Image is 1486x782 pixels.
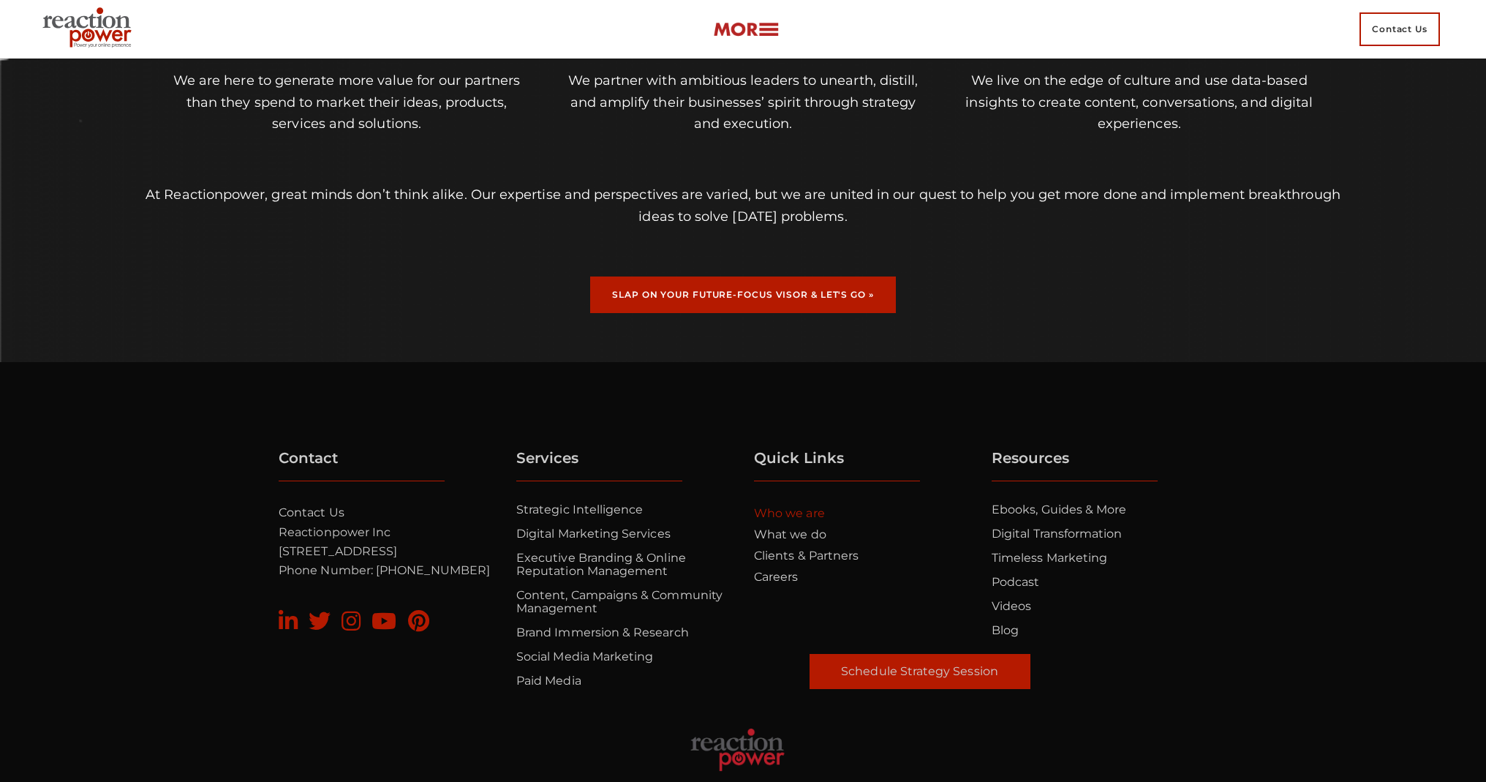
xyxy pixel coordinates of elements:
a: Social Media Marketing [516,650,653,663]
h5: Services [516,450,682,481]
a: Paid Media [516,674,581,688]
p: Reactionpower Inc [STREET_ADDRESS] Phone Number: [PHONE_NUMBER] [279,503,499,581]
a: Content, Campaigns & Community Management [516,588,723,615]
a: What we do [754,527,826,541]
img: Executive Branding | Personal Branding Agency [689,728,787,772]
a: Digital Transformation [992,527,1122,541]
a: Videos [992,599,1031,613]
h5: Resources [992,450,1158,481]
a: Timeless Marketing [992,551,1107,565]
span: Contact Us [1359,12,1440,46]
a: Contact Us [279,505,344,519]
a: Podcast [992,575,1039,589]
span: Slap On Your Future-Focus Visor & Let's Go » [612,290,874,299]
a: Who we are [754,506,825,520]
a: Careers [754,570,798,584]
a: Digital Marketing Services [516,527,671,541]
a: Brand Immersion & Research [516,625,689,639]
img: Executive Branding | Personal Branding Agency [37,3,143,56]
p: We partner with ambitious leaders to unearth, distill, and amplify their businesses’ spirit throu... [556,70,930,135]
a: Slap On Your Future-Focus Visor & Let's Go » [590,277,896,313]
a: Blog [992,623,1019,637]
a: Strategic Intelligence [516,503,643,516]
p: At Reactionpower, great minds don’t think alike. Our expertise and perspectives are varied, but w... [128,184,1358,228]
h5: Quick Links [754,450,920,481]
p: We are here to generate more value for our partners than they spend to market their ideas, produc... [159,70,534,135]
a: Schedule Strategy Session [810,654,1030,689]
img: more-btn.png [713,21,779,38]
a: Clients & Partners [754,549,859,563]
p: We live on the edge of culture and use data-based insights to create content, conversations, and ... [952,70,1327,135]
a: Executive Branding & Online Reputation Management [516,551,686,578]
a: Ebooks, Guides & More [992,503,1126,516]
h5: Contact [279,450,445,481]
